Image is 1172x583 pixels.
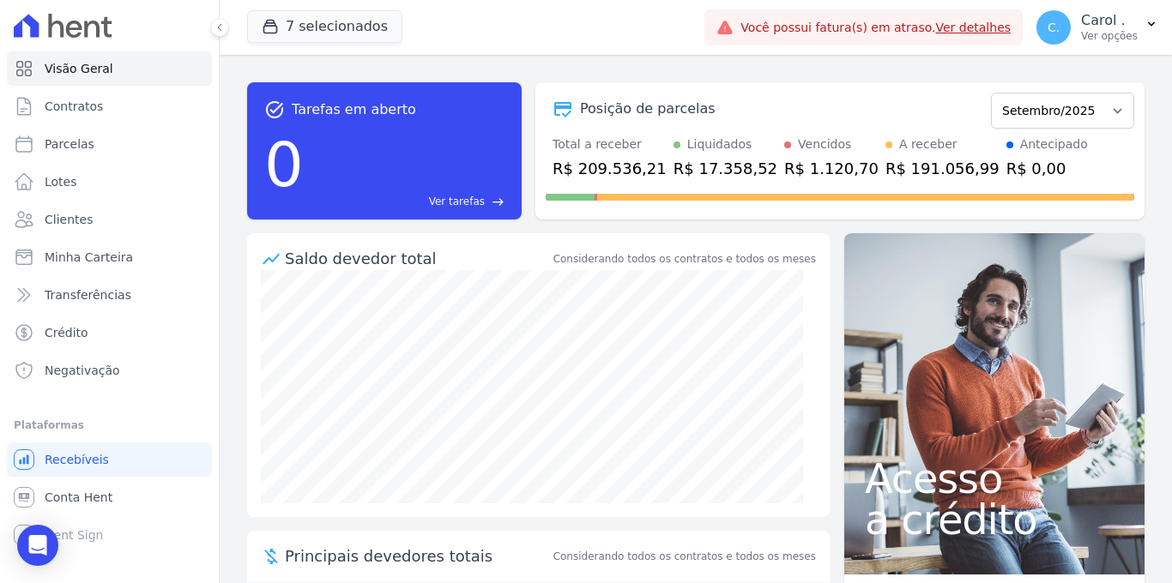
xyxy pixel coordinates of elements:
span: Minha Carteira [45,249,133,266]
a: Minha Carteira [7,240,212,274]
span: Considerando todos os contratos e todos os meses [553,549,816,564]
p: Ver opções [1081,29,1138,43]
div: 0 [264,120,304,209]
span: Parcelas [45,135,94,153]
span: Contratos [45,98,103,115]
div: R$ 209.536,21 [553,157,667,180]
div: R$ 0,00 [1006,157,1088,180]
div: Liquidados [687,135,752,153]
div: Plataformas [14,415,205,436]
span: Negativação [45,362,120,379]
span: Principais devedores totais [285,544,550,568]
div: A receber [899,135,958,153]
span: Tarefas em aberto [292,99,416,120]
div: R$ 17.358,52 [674,157,777,180]
span: Transferências [45,286,131,304]
span: Clientes [45,211,93,228]
div: R$ 1.120,70 [784,157,879,180]
span: Conta Hent [45,489,112,506]
div: Considerando todos os contratos e todos os meses [553,251,816,267]
p: Carol . [1081,12,1138,29]
a: Crédito [7,316,212,350]
a: Ver tarefas east [311,194,504,209]
span: Acesso [865,458,1124,499]
div: R$ 191.056,99 [885,157,1000,180]
a: Lotes [7,165,212,199]
div: Vencidos [798,135,851,153]
a: Clientes [7,202,212,237]
div: Antecipado [1020,135,1088,153]
span: Você possui fatura(s) em atraso. [740,19,1011,37]
span: Ver tarefas [429,194,485,209]
a: Visão Geral [7,51,212,86]
a: Contratos [7,89,212,123]
div: Total a receber [553,135,667,153]
span: C. [1048,21,1060,33]
button: 7 selecionados [247,10,402,43]
a: Parcelas [7,127,212,161]
a: Recebíveis [7,442,212,477]
button: C. Carol . Ver opções [1023,3,1172,51]
span: a crédito [865,499,1124,540]
a: Ver detalhes [935,21,1011,34]
span: Visão Geral [45,60,113,77]
span: Lotes [45,173,77,190]
a: Conta Hent [7,480,212,514]
span: Crédito [45,324,88,341]
a: Negativação [7,353,212,388]
span: task_alt [264,99,285,120]
div: Saldo devedor total [285,247,550,270]
a: Transferências [7,278,212,312]
div: Posição de parcelas [580,99,716,119]
div: Open Intercom Messenger [17,525,58,566]
span: Recebíveis [45,451,109,468]
span: east [492,195,504,208]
